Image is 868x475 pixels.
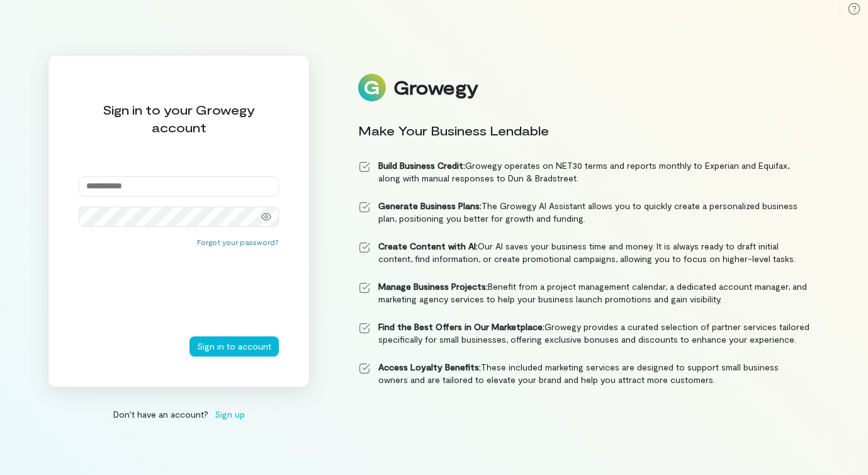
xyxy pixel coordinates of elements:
strong: Access Loyalty Benefits: [378,362,481,372]
strong: Build Business Credit: [378,160,465,171]
li: Our AI saves your business time and money. It is always ready to draft initial content, find info... [358,240,810,265]
div: Don’t have an account? [48,408,310,421]
li: The Growegy AI Assistant allows you to quickly create a personalized business plan, positioning y... [358,200,810,225]
strong: Manage Business Projects: [378,281,488,292]
strong: Generate Business Plans: [378,200,482,211]
button: Sign in to account [189,336,279,357]
img: Logo [358,74,386,101]
li: Growegy operates on NET30 terms and reports monthly to Experian and Equifax, along with manual re... [358,159,810,185]
button: Forgot your password? [197,237,279,247]
strong: Create Content with AI: [378,241,478,251]
li: Benefit from a project management calendar, a dedicated account manager, and marketing agency ser... [358,280,810,306]
div: Sign in to your Growegy account [79,101,279,136]
li: These included marketing services are designed to support small business owners and are tailored ... [358,361,810,386]
strong: Find the Best Offers in Our Marketplace: [378,321,544,332]
li: Growegy provides a curated selection of partner services tailored specifically for small business... [358,321,810,346]
span: Sign up [215,408,245,421]
div: Growegy [393,77,478,98]
div: Make Your Business Lendable [358,122,810,139]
